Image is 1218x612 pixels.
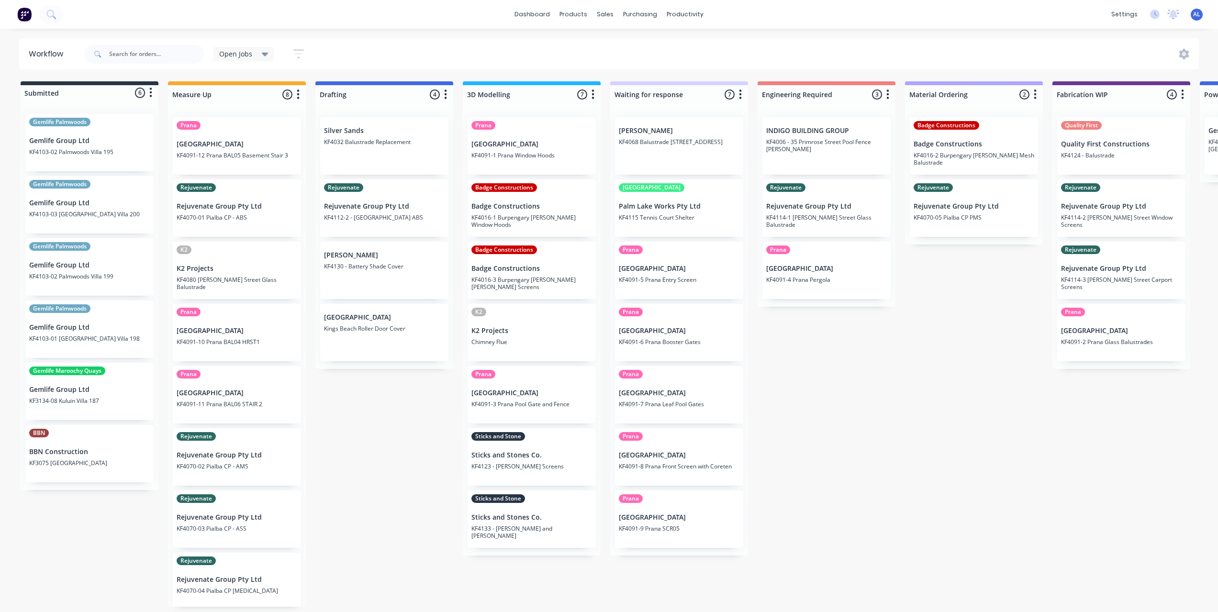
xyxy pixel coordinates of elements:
div: Silver SandsKF4032 Balustrade Replacement [320,117,448,175]
p: KF4115 Tennis Court Shelter [619,214,739,221]
p: Rejuvenate Group Pty Ltd [177,451,297,459]
p: KF4070-03 Pialba CP - ASS [177,525,297,532]
div: RejuvenateRejuvenate Group Pty LtdKF4114-3 [PERSON_NAME] Street Carport Screens [1057,242,1185,299]
div: Rejuvenate [1061,183,1100,192]
p: KF4068 Balustrade [STREET_ADDRESS] [619,138,739,145]
p: [GEOGRAPHIC_DATA] [177,389,297,397]
div: Prana[GEOGRAPHIC_DATA]KF4091-8 Prana Front Screen with Coreten [615,428,743,486]
p: Rejuvenate Group Pty Ltd [914,202,1034,211]
p: [GEOGRAPHIC_DATA] [619,327,739,335]
p: KF4091-1 Prana Window Hoods [471,152,592,159]
p: KF4130 - Battery Shade Cover [324,263,445,270]
div: Rejuvenate [1061,245,1100,254]
div: Sticks and Stone [471,432,525,441]
div: Gemlife Maroochy QuaysGemlife Group LtdKF3134-08 Kuluin Villa 187 [25,363,154,420]
p: KF4091-3 Prana Pool Gate and Fence [471,401,592,408]
p: Badge Constructions [471,202,592,211]
img: Factory [17,7,32,22]
p: KF4114-2 [PERSON_NAME] Street Window Screens [1061,214,1182,228]
p: [PERSON_NAME] [619,127,739,135]
p: Rejuvenate Group Pty Ltd [1061,265,1182,273]
div: Prana [619,432,643,441]
p: KF4133 - [PERSON_NAME] and [PERSON_NAME] [471,525,592,539]
div: Prana [177,121,201,130]
div: K2 [177,245,191,254]
p: KF4103-01 [GEOGRAPHIC_DATA] Villa 198 [29,335,150,342]
p: Badge Constructions [914,140,1034,148]
div: Badge Constructions [471,183,537,192]
p: Gemlife Group Ltd [29,261,150,269]
p: KF4114-1 [PERSON_NAME] Street Glass Balustrade [766,214,887,228]
p: KF4032 Balustrade Replacement [324,138,445,145]
div: products [555,7,592,22]
div: Gemlife PalmwoodsGemlife Group LtdKF4103-02 Palmwoods Villa 199 [25,238,154,296]
div: K2K2 ProjectsKF4080 [PERSON_NAME] Street Glass Balustrade [173,242,301,299]
p: KF4006 - 35 Primrose Street Pool Fence [PERSON_NAME] [766,138,887,153]
p: Palm Lake Works Pty Ltd [619,202,739,211]
div: Rejuvenate [177,556,216,565]
p: KF4091-5 Prana Entry Screen [619,276,739,283]
p: KF4103-03 [GEOGRAPHIC_DATA] Villa 200 [29,211,150,218]
p: BBN Construction [29,448,150,456]
div: Quality First [1061,121,1102,130]
div: [GEOGRAPHIC_DATA]Kings Beach Roller Door Cover [320,304,448,361]
p: Badge Constructions [471,265,592,273]
p: [GEOGRAPHIC_DATA] [619,513,739,522]
div: Prana [177,370,201,378]
div: RejuvenateRejuvenate Group Pty LtdKF4070-02 Pialba CP - AMS [173,428,301,486]
input: Search for orders... [109,45,204,64]
p: Kings Beach Roller Door Cover [324,325,445,332]
div: RejuvenateRejuvenate Group Pty LtdKF4114-1 [PERSON_NAME] Street Glass Balustrade [762,179,891,237]
div: Gemlife Palmwoods [29,118,90,126]
p: [GEOGRAPHIC_DATA] [766,265,887,273]
div: Prana [619,494,643,503]
div: Prana[GEOGRAPHIC_DATA]KF4091-10 Prana BAL04 HRST1 [173,304,301,361]
div: Badge ConstructionsBadge ConstructionsKF4016-2 Burpengary [PERSON_NAME] Mesh Balustrade [910,117,1038,175]
div: Sticks and Stone [471,494,525,503]
p: [GEOGRAPHIC_DATA] [471,389,592,397]
p: Chimney Flue [471,338,592,345]
div: Gemlife PalmwoodsGemlife Group LtdKF4103-01 [GEOGRAPHIC_DATA] Villa 198 [25,300,154,358]
div: Gemlife PalmwoodsGemlife Group LtdKF4103-02 Palmwoods Villa 195 [25,114,154,171]
div: Prana [1061,308,1085,316]
div: INDIGO BUILDING GROUPKF4006 - 35 Primrose Street Pool Fence [PERSON_NAME] [762,117,891,175]
div: Rejuvenate [914,183,953,192]
div: RejuvenateRejuvenate Group Pty LtdKF4070-01 Pialba CP - ABS [173,179,301,237]
p: [GEOGRAPHIC_DATA] [177,140,297,148]
div: [PERSON_NAME]KF4068 Balustrade [STREET_ADDRESS] [615,117,743,175]
p: Silver Sands [324,127,445,135]
div: [PERSON_NAME]KF4130 - Battery Shade Cover [320,242,448,299]
div: Prana [619,245,643,254]
div: Prana [619,370,643,378]
p: Rejuvenate Group Pty Ltd [766,202,887,211]
p: [GEOGRAPHIC_DATA] [177,327,297,335]
p: KF4091-9 Prana SCR05 [619,525,739,532]
div: Rejuvenate [177,432,216,441]
div: Gemlife PalmwoodsGemlife Group LtdKF4103-03 [GEOGRAPHIC_DATA] Villa 200 [25,176,154,234]
div: Prana[GEOGRAPHIC_DATA]KF4091-11 Prana BAL06 STAIR 2 [173,366,301,423]
p: KF4080 [PERSON_NAME] Street Glass Balustrade [177,276,297,290]
div: RejuvenateRejuvenate Group Pty LtdKF4070-04 Pialba CP [MEDICAL_DATA] [173,553,301,610]
p: KF4070-02 Pialba CP - AMS [177,463,297,470]
div: Gemlife Palmwoods [29,242,90,251]
div: Sticks and StoneSticks and Stones Co.KF4123 - [PERSON_NAME] Screens [468,428,596,486]
p: KF4091-10 Prana BAL04 HRST1 [177,338,297,345]
p: KF4070-04 Pialba CP [MEDICAL_DATA] [177,587,297,594]
div: Prana [177,308,201,316]
div: Gemlife Palmwoods [29,304,90,313]
div: Badge ConstructionsBadge ConstructionsKF4016-3 Burpengary [PERSON_NAME] [PERSON_NAME] Screens [468,242,596,299]
div: Quality FirstQuality First ConstructionsKF4124 - Balustrade [1057,117,1185,175]
p: KF4123 - [PERSON_NAME] Screens [471,463,592,470]
p: KF3134-08 Kuluin Villa 187 [29,397,150,404]
p: KF4091-6 Prana Booster Gates [619,338,739,345]
p: [GEOGRAPHIC_DATA] [619,265,739,273]
span: AL [1193,10,1200,19]
p: Rejuvenate Group Pty Ltd [177,576,297,584]
div: Prana[GEOGRAPHIC_DATA]KF4091-3 Prana Pool Gate and Fence [468,366,596,423]
p: KF4124 - Balustrade [1061,152,1182,159]
p: KF4103-02 Palmwoods Villa 199 [29,273,150,280]
p: Sticks and Stones Co. [471,451,592,459]
p: KF4114-3 [PERSON_NAME] Street Carport Screens [1061,276,1182,290]
p: Gemlife Group Ltd [29,386,150,394]
p: KF4091-12 Prana BAL05 Basement Stair 3 [177,152,297,159]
